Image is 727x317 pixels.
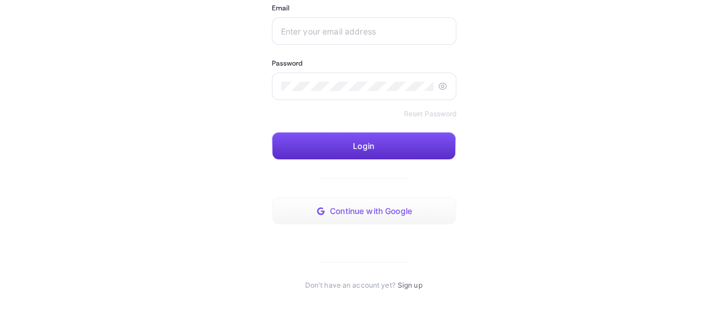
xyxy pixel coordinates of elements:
label: Email [272,3,290,13]
span: Don't have an account yet? [305,281,395,290]
input: Enter your email address [281,26,448,36]
button: Login [272,132,456,160]
span: Login [353,142,374,151]
label: Password [272,59,303,68]
a: Sign up [398,281,422,290]
button: Continue with Google [272,197,457,225]
span: Continue with Google [330,207,412,216]
a: Reset Password [404,109,457,119]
